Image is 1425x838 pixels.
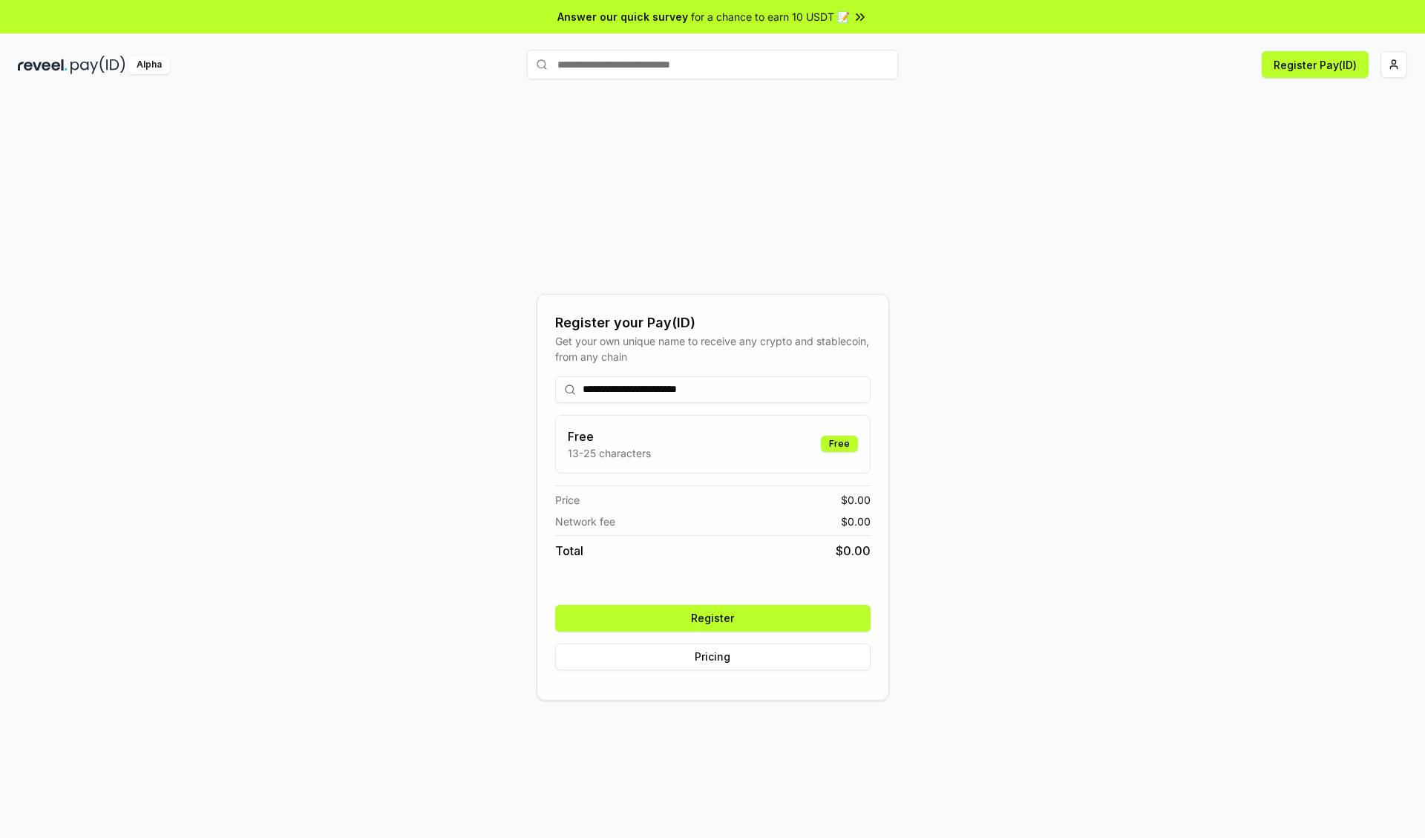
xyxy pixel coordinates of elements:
[555,605,871,632] button: Register
[555,312,871,333] div: Register your Pay(ID)
[557,9,688,24] span: Answer our quick survey
[555,492,580,508] span: Price
[568,445,651,461] p: 13-25 characters
[836,542,871,560] span: $ 0.00
[568,428,651,445] h3: Free
[821,436,858,452] div: Free
[1262,51,1369,78] button: Register Pay(ID)
[841,492,871,508] span: $ 0.00
[128,56,170,74] div: Alpha
[555,514,615,529] span: Network fee
[555,542,583,560] span: Total
[841,514,871,529] span: $ 0.00
[18,56,68,74] img: reveel_dark
[71,56,125,74] img: pay_id
[555,644,871,670] button: Pricing
[691,9,850,24] span: for a chance to earn 10 USDT 📝
[555,333,871,364] div: Get your own unique name to receive any crypto and stablecoin, from any chain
